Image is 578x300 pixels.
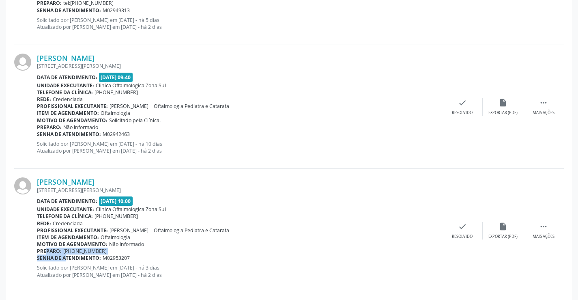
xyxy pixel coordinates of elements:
[498,222,507,231] i: insert_drive_file
[37,220,51,227] b: Rede:
[37,89,93,96] b: Telefone da clínica:
[101,234,130,241] span: Oftalmologia
[37,241,107,248] b: Motivo de agendamento:
[498,98,507,107] i: insert_drive_file
[458,98,467,107] i: check
[14,54,31,71] img: img
[37,213,93,220] b: Telefone da clínica:
[37,206,94,213] b: Unidade executante:
[452,110,473,116] div: Resolvido
[37,54,95,63] a: [PERSON_NAME]
[488,110,518,116] div: Exportar (PDF)
[37,82,94,89] b: Unidade executante:
[63,248,107,255] span: [PHONE_NUMBER]
[109,117,161,124] span: Solicitado pela Clínica.
[53,220,83,227] span: Credenciada
[109,241,144,248] span: Não informado
[539,222,548,231] i: 
[37,198,97,205] b: Data de atendimento:
[37,74,97,81] b: Data de atendimento:
[37,227,108,234] b: Profissional executante:
[101,110,130,117] span: Oftalmologia
[37,103,108,110] b: Profissional executante:
[110,103,229,110] span: [PERSON_NAME] | Oftalmologia Pediatra e Catarata
[110,227,229,234] span: [PERSON_NAME] | Oftalmologia Pediatra e Catarata
[37,177,95,186] a: [PERSON_NAME]
[96,206,166,213] span: Clinica Oftalmologica Zona Sul
[37,124,62,131] b: Preparo:
[95,89,138,96] span: [PHONE_NUMBER]
[37,234,99,241] b: Item de agendamento:
[37,248,62,255] b: Preparo:
[37,131,101,138] b: Senha de atendimento:
[37,187,442,194] div: [STREET_ADDRESS][PERSON_NAME]
[37,96,51,103] b: Rede:
[103,7,130,14] span: M02949313
[533,234,554,240] div: Mais ações
[37,17,442,30] p: Solicitado por [PERSON_NAME] em [DATE] - há 5 dias Atualizado por [PERSON_NAME] em [DATE] - há 2 ...
[103,131,130,138] span: M02942463
[37,255,101,261] b: Senha de atendimento:
[96,82,166,89] span: Clinica Oftalmologica Zona Sul
[63,124,98,131] span: Não informado
[95,213,138,220] span: [PHONE_NUMBER]
[533,110,554,116] div: Mais ações
[14,177,31,194] img: img
[37,63,442,69] div: [STREET_ADDRESS][PERSON_NAME]
[488,234,518,240] div: Exportar (PDF)
[37,140,442,154] p: Solicitado por [PERSON_NAME] em [DATE] - há 10 dias Atualizado por [PERSON_NAME] em [DATE] - há 2...
[458,222,467,231] i: check
[37,7,101,14] b: Senha de atendimento:
[103,255,130,261] span: M02953207
[452,234,473,240] div: Resolvido
[37,110,99,117] b: Item de agendamento:
[53,96,83,103] span: Credenciada
[539,98,548,107] i: 
[99,196,133,206] span: [DATE] 10:00
[37,264,442,278] p: Solicitado por [PERSON_NAME] em [DATE] - há 3 dias Atualizado por [PERSON_NAME] em [DATE] - há 2 ...
[37,117,107,124] b: Motivo de agendamento:
[99,73,133,82] span: [DATE] 09:40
